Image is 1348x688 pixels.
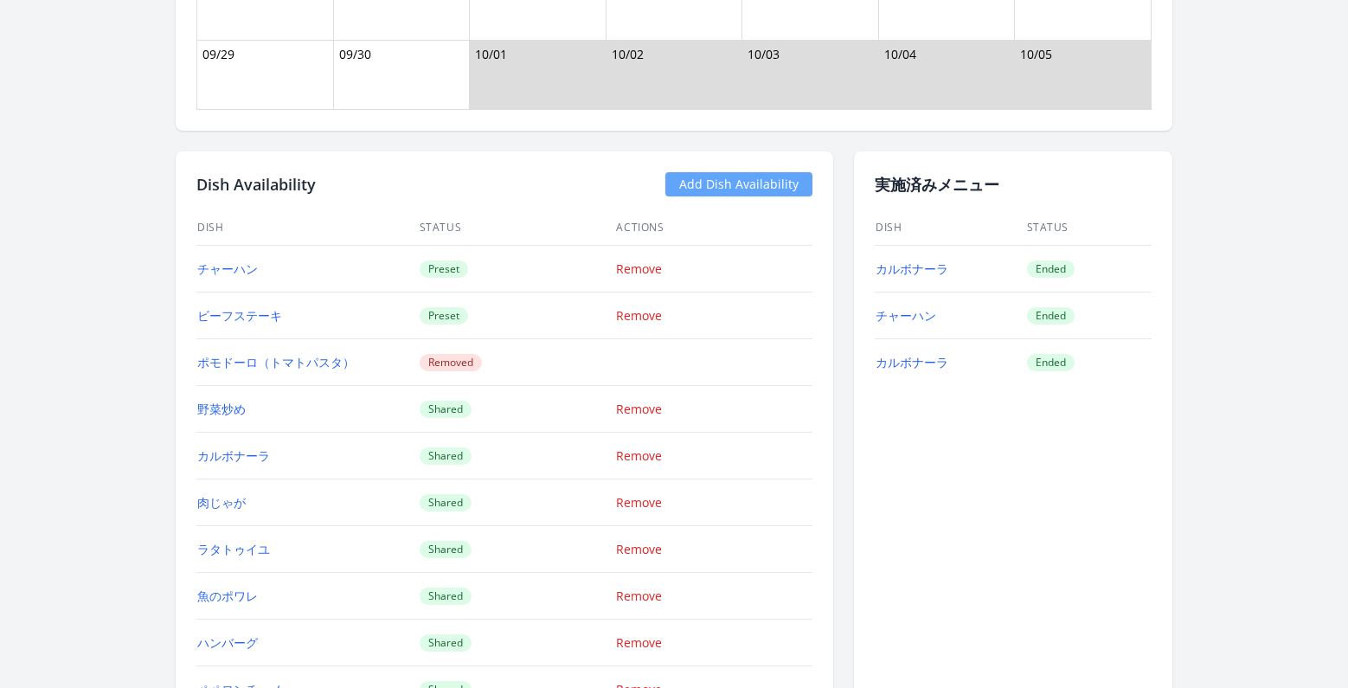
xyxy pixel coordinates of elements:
[197,260,258,277] a: チャーハン
[876,260,948,277] a: カルボナーラ
[197,588,258,604] a: 魚のポワレ
[419,210,616,246] th: Status
[876,307,936,324] a: チャーハン
[616,634,662,651] a: Remove
[470,41,607,110] td: 10/01
[616,307,662,324] a: Remove
[616,588,662,604] a: Remove
[197,634,258,651] a: ハンバーグ
[197,494,246,511] a: 肉じゃが
[1027,354,1075,371] span: Ended
[878,41,1015,110] td: 10/04
[1015,41,1152,110] td: 10/05
[742,41,879,110] td: 10/03
[875,172,1152,196] h2: 実施済みメニュー
[197,41,334,110] td: 09/29
[196,210,419,246] th: Dish
[420,541,472,558] span: Shared
[420,354,482,371] span: Removed
[1027,307,1075,325] span: Ended
[615,210,812,246] th: Actions
[333,41,470,110] td: 09/30
[616,260,662,277] a: Remove
[606,41,742,110] td: 10/02
[616,447,662,464] a: Remove
[1026,210,1152,246] th: Status
[420,401,472,418] span: Shared
[876,354,948,370] a: カルボナーラ
[420,307,468,325] span: Preset
[875,210,1026,246] th: Dish
[616,541,662,557] a: Remove
[197,541,270,557] a: ラタトゥイユ
[197,447,270,464] a: カルボナーラ
[197,401,246,417] a: 野菜炒め
[616,494,662,511] a: Remove
[197,354,355,370] a: ポモドーロ（トマトパスタ）
[665,172,812,196] a: Add Dish Availability
[420,588,472,605] span: Shared
[420,447,472,465] span: Shared
[420,494,472,511] span: Shared
[1027,260,1075,278] span: Ended
[420,634,472,652] span: Shared
[420,260,468,278] span: Preset
[196,172,316,196] h2: Dish Availability
[197,307,282,324] a: ビーフステーキ
[616,401,662,417] a: Remove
